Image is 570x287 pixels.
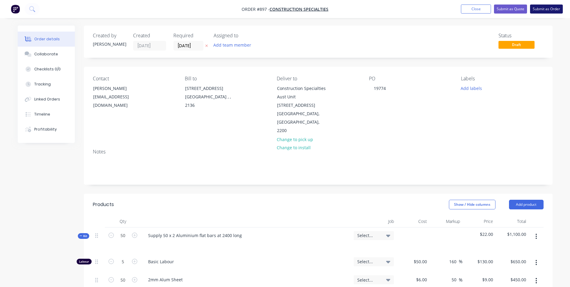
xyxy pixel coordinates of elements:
[369,76,451,82] div: PO
[185,93,235,110] div: [GEOGRAPHIC_DATA] , , 2136
[270,6,328,12] a: Construction Specialties
[396,215,429,227] div: Cost
[461,76,543,82] div: Labels
[459,276,462,283] span: %
[88,84,148,110] div: [PERSON_NAME][EMAIL_ADDRESS][DOMAIN_NAME]
[458,84,485,92] button: Add labels
[18,32,75,47] button: Order details
[277,110,327,135] div: [GEOGRAPHIC_DATA], [GEOGRAPHIC_DATA], 2200
[34,127,57,132] div: Profitability
[429,215,462,227] div: Markup
[498,231,526,237] span: $1,100.00
[494,5,527,14] button: Submit as Quote
[93,149,544,155] div: Notes
[34,112,50,117] div: Timeline
[93,93,143,110] div: [EMAIL_ADDRESS][DOMAIN_NAME]
[143,275,187,284] div: 2mm Alum Sheet
[34,36,60,42] div: Order details
[11,5,20,14] img: Factory
[18,77,75,92] button: Tracking
[210,41,254,49] button: Add team member
[214,41,255,49] button: Add team member
[509,200,544,209] button: Add product
[498,33,544,39] div: Status
[18,47,75,62] button: Collaborate
[214,33,274,39] div: Assigned to
[93,41,126,47] div: [PERSON_NAME]
[93,76,175,82] div: Contact
[449,200,495,209] button: Show / Hide columns
[34,97,60,102] div: Linked Orders
[180,84,240,110] div: [STREET_ADDRESS][GEOGRAPHIC_DATA] , , 2136
[93,84,143,93] div: [PERSON_NAME]
[18,92,75,107] button: Linked Orders
[369,84,391,93] div: 19774
[77,259,92,264] div: Labour
[18,62,75,77] button: Checklists 0/0
[357,258,380,265] span: Select...
[143,231,247,240] div: Supply 50 x 2 Aluminium flat bars at 2400 long
[34,82,51,87] div: Tracking
[78,233,89,239] div: Kit
[133,33,166,39] div: Created
[80,234,87,238] span: Kit
[357,232,380,239] span: Select...
[462,215,495,227] div: Price
[34,66,61,72] div: Checklists 0/0
[465,231,493,237] span: $22.00
[277,84,327,110] div: Construction Specialties Aust Unit [STREET_ADDRESS]
[498,41,535,48] span: Draft
[185,76,267,82] div: Bill to
[93,33,126,39] div: Created by
[495,215,529,227] div: Total
[185,84,235,93] div: [STREET_ADDRESS]
[148,258,349,265] span: Basic Labour
[357,277,380,283] span: Select...
[93,201,114,208] div: Products
[272,84,332,135] div: Construction Specialties Aust Unit [STREET_ADDRESS][GEOGRAPHIC_DATA], [GEOGRAPHIC_DATA], 2200
[273,135,316,143] button: Change to pick up
[273,143,314,152] button: Change to install
[18,107,75,122] button: Timeline
[18,122,75,137] button: Profitability
[277,76,359,82] div: Deliver to
[173,33,206,39] div: Required
[34,51,58,57] div: Collaborate
[351,215,396,227] div: Job
[105,215,141,227] div: Qty
[530,5,563,14] button: Submit as Order
[459,258,462,265] span: %
[242,6,270,12] span: Order #897 -
[461,5,491,14] button: Close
